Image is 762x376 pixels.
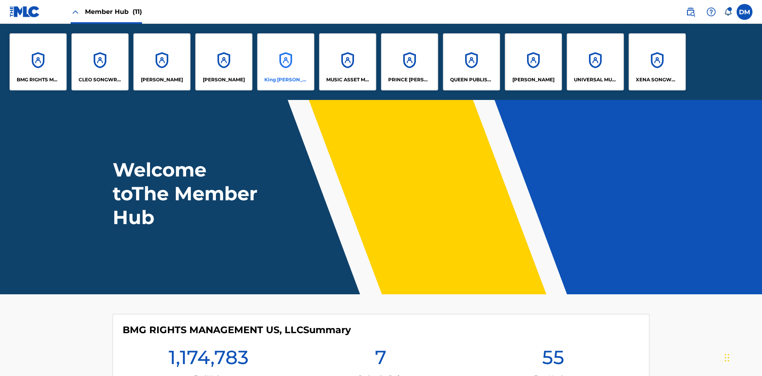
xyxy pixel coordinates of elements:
div: User Menu [737,4,752,20]
img: help [706,7,716,17]
h1: 1,174,783 [169,345,248,374]
a: AccountsXENA SONGWRITER [629,33,686,90]
p: King McTesterson [264,76,308,83]
p: MUSIC ASSET MANAGEMENT (MAM) [326,76,369,83]
a: AccountsKing [PERSON_NAME] [257,33,314,90]
p: RONALD MCTESTERSON [512,76,554,83]
img: Close [71,7,80,17]
h1: Welcome to The Member Hub [113,158,261,229]
h1: 55 [542,345,564,374]
p: UNIVERSAL MUSIC PUB GROUP [574,76,617,83]
iframe: Chat Widget [722,338,762,376]
a: Public Search [683,4,698,20]
h1: 7 [375,345,387,374]
p: EYAMA MCSINGER [203,76,245,83]
a: Accounts[PERSON_NAME] [195,33,252,90]
div: Notifications [724,8,732,16]
span: (11) [133,8,142,15]
p: CLEO SONGWRITER [79,76,122,83]
a: AccountsPRINCE [PERSON_NAME] [381,33,438,90]
img: search [686,7,695,17]
a: AccountsUNIVERSAL MUSIC PUB GROUP [567,33,624,90]
p: PRINCE MCTESTERSON [388,76,431,83]
p: XENA SONGWRITER [636,76,679,83]
span: Member Hub [85,7,142,16]
div: Drag [725,346,729,370]
a: Accounts[PERSON_NAME] [505,33,562,90]
img: MLC Logo [10,6,40,17]
a: AccountsCLEO SONGWRITER [71,33,129,90]
a: AccountsBMG RIGHTS MANAGEMENT US, LLC [10,33,67,90]
h4: BMG RIGHTS MANAGEMENT US, LLC [123,324,351,336]
a: Accounts[PERSON_NAME] [133,33,190,90]
p: QUEEN PUBLISHA [450,76,493,83]
p: ELVIS COSTELLO [141,76,183,83]
div: Help [703,4,719,20]
p: BMG RIGHTS MANAGEMENT US, LLC [17,76,60,83]
a: AccountsQUEEN PUBLISHA [443,33,500,90]
a: AccountsMUSIC ASSET MANAGEMENT (MAM) [319,33,376,90]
